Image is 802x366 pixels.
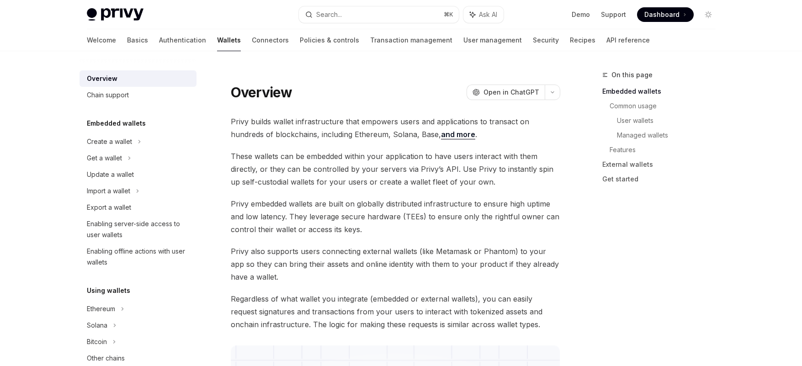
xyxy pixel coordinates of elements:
[231,84,292,101] h1: Overview
[610,143,723,157] a: Features
[80,87,197,103] a: Chain support
[533,29,559,51] a: Security
[701,7,716,22] button: Toggle dark mode
[463,29,522,51] a: User management
[231,245,560,283] span: Privy also supports users connecting external wallets (like Metamask or Phantom) to your app so t...
[159,29,206,51] a: Authentication
[570,29,595,51] a: Recipes
[231,197,560,236] span: Privy embedded wallets are built on globally distributed infrastructure to ensure high uptime and...
[644,10,680,19] span: Dashboard
[441,130,475,139] a: and more
[87,73,117,84] div: Overview
[637,7,694,22] a: Dashboard
[80,199,197,216] a: Export a wallet
[606,29,650,51] a: API reference
[602,172,723,186] a: Get started
[602,84,723,99] a: Embedded wallets
[87,90,129,101] div: Chain support
[231,115,560,141] span: Privy builds wallet infrastructure that empowers users and applications to transact on hundreds o...
[87,29,116,51] a: Welcome
[617,113,723,128] a: User wallets
[467,85,545,100] button: Open in ChatGPT
[87,118,146,129] h5: Embedded wallets
[479,10,497,19] span: Ask AI
[87,246,191,268] div: Enabling offline actions with user wallets
[316,9,342,20] div: Search...
[483,88,539,97] span: Open in ChatGPT
[601,10,626,19] a: Support
[572,10,590,19] a: Demo
[87,353,125,364] div: Other chains
[80,70,197,87] a: Overview
[610,99,723,113] a: Common usage
[87,320,107,331] div: Solana
[444,11,453,18] span: ⌘ K
[127,29,148,51] a: Basics
[87,202,131,213] div: Export a wallet
[217,29,241,51] a: Wallets
[80,243,197,271] a: Enabling offline actions with user wallets
[370,29,452,51] a: Transaction management
[87,336,107,347] div: Bitcoin
[87,285,130,296] h5: Using wallets
[87,186,130,196] div: Import a wallet
[231,150,560,188] span: These wallets can be embedded within your application to have users interact with them directly, ...
[80,216,197,243] a: Enabling server-side access to user wallets
[252,29,289,51] a: Connectors
[87,303,115,314] div: Ethereum
[87,8,143,21] img: light logo
[463,6,504,23] button: Ask AI
[602,157,723,172] a: External wallets
[611,69,653,80] span: On this page
[300,29,359,51] a: Policies & controls
[231,292,560,331] span: Regardless of what wallet you integrate (embedded or external wallets), you can easily request si...
[617,128,723,143] a: Managed wallets
[87,136,132,147] div: Create a wallet
[299,6,459,23] button: Search...⌘K
[87,169,134,180] div: Update a wallet
[80,166,197,183] a: Update a wallet
[87,153,122,164] div: Get a wallet
[87,218,191,240] div: Enabling server-side access to user wallets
